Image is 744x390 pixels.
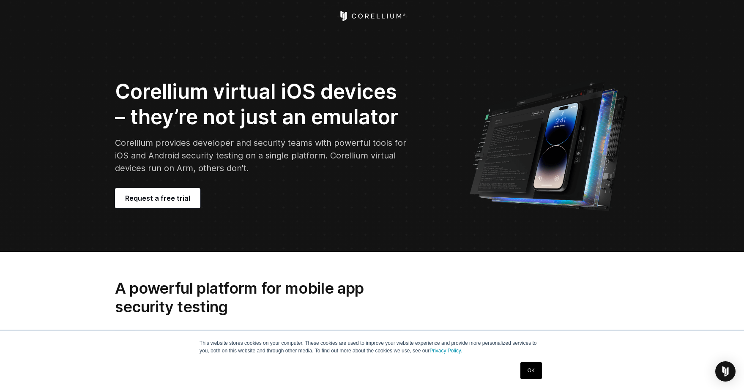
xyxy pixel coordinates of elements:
a: Corellium Home [339,11,406,21]
p: Corellium provides developer and security teams with powerful tools for iOS and Android security ... [115,136,410,175]
h2: A powerful platform for mobile app security testing [115,279,403,316]
a: Request a free trial [115,188,200,208]
a: OK [520,362,542,379]
div: Open Intercom Messenger [715,361,736,382]
span: Request a free trial [125,193,190,203]
img: Corellium UI [469,76,629,211]
p: This website stores cookies on your computer. These cookies are used to improve your website expe... [200,339,544,355]
a: Privacy Policy. [429,348,462,354]
h2: Corellium virtual iOS devices – they’re not just an emulator [115,79,410,130]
